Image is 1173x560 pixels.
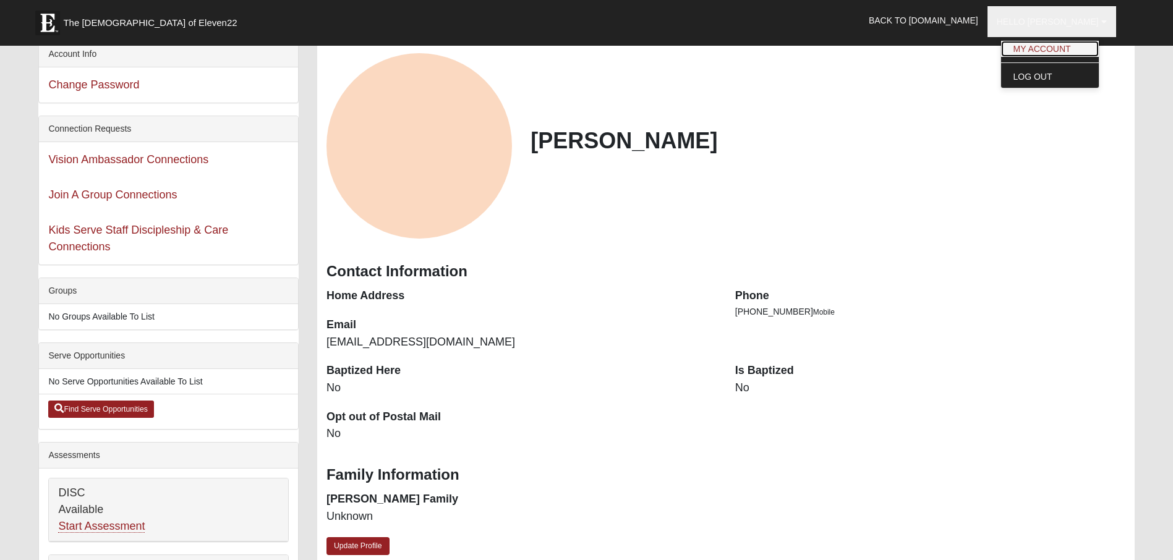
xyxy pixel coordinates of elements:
[39,116,298,142] div: Connection Requests
[39,41,298,67] div: Account Info
[531,127,1125,154] h2: [PERSON_NAME]
[326,491,717,507] dt: [PERSON_NAME] Family
[326,466,1125,484] h3: Family Information
[39,443,298,469] div: Assessments
[48,401,154,418] a: Find Serve Opportunities
[326,263,1125,281] h3: Contact Information
[39,343,298,369] div: Serve Opportunities
[326,380,717,396] dd: No
[326,426,717,442] dd: No
[326,288,717,304] dt: Home Address
[735,363,1125,379] dt: Is Baptized
[859,5,987,36] a: Back to [DOMAIN_NAME]
[1001,41,1099,57] a: My Account
[35,11,60,35] img: Eleven22 logo
[997,17,1099,27] span: Hello [PERSON_NAME]
[735,305,1125,318] li: [PHONE_NUMBER]
[48,78,139,91] a: Change Password
[735,288,1125,304] dt: Phone
[326,317,717,333] dt: Email
[326,334,717,350] dd: [EMAIL_ADDRESS][DOMAIN_NAME]
[39,278,298,304] div: Groups
[48,224,228,253] a: Kids Serve Staff Discipleship & Care Connections
[735,380,1125,396] dd: No
[58,520,145,533] a: Start Assessment
[39,304,298,329] li: No Groups Available To List
[326,363,717,379] dt: Baptized Here
[29,4,276,35] a: The [DEMOGRAPHIC_DATA] of Eleven22
[1001,69,1099,85] a: Log Out
[49,478,288,541] div: DISC Available
[48,153,208,166] a: Vision Ambassador Connections
[63,17,237,29] span: The [DEMOGRAPHIC_DATA] of Eleven22
[326,509,717,525] dd: Unknown
[48,189,177,201] a: Join A Group Connections
[813,308,835,316] span: Mobile
[326,409,717,425] dt: Opt out of Postal Mail
[39,369,298,394] li: No Serve Opportunities Available To List
[326,53,512,239] a: View Fullsize Photo
[326,537,390,555] a: Update Profile
[987,6,1116,37] a: Hello [PERSON_NAME]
